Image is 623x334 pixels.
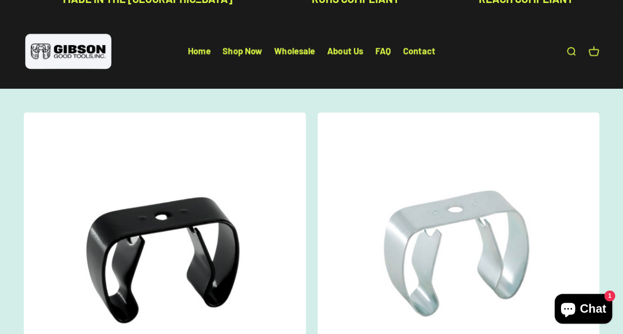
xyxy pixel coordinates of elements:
a: Wholesale [274,46,315,57]
a: Home [188,46,211,57]
a: FAQ [375,46,391,57]
inbox-online-store-chat: Shopify online store chat [552,294,615,326]
a: Contact [403,46,435,57]
a: About Us [327,46,363,57]
a: Shop Now [223,46,262,57]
